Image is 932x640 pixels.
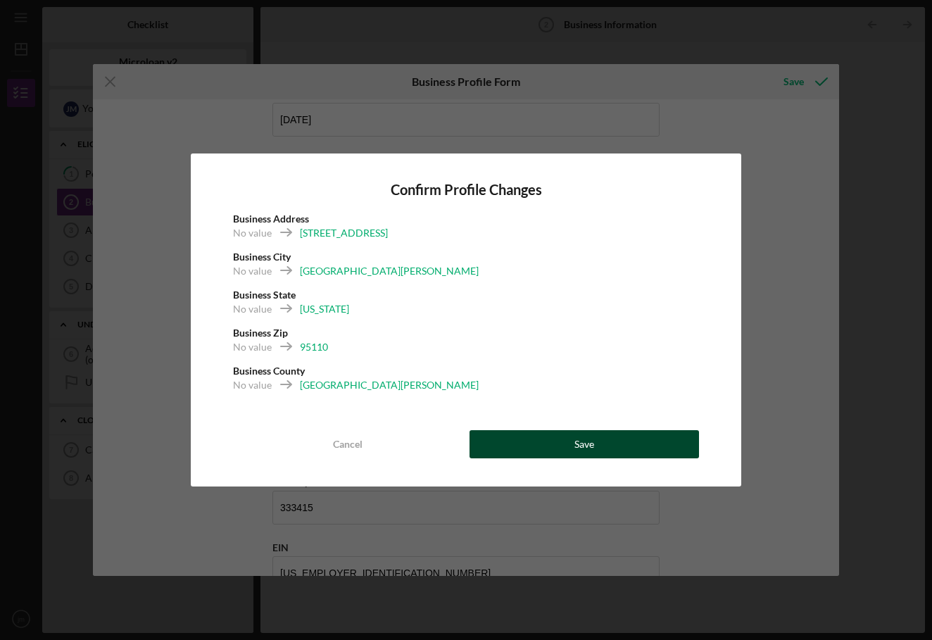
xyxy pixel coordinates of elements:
div: No value [233,378,272,392]
div: No value [233,264,272,278]
div: [US_STATE] [300,302,349,316]
h4: Confirm Profile Changes [233,182,699,198]
button: Save [470,430,699,458]
b: Business Zip [233,327,288,339]
div: [GEOGRAPHIC_DATA][PERSON_NAME] [300,264,479,278]
b: Business County [233,365,305,377]
div: Save [574,430,594,458]
b: Business Address [233,213,309,225]
div: No value [233,302,272,316]
div: [GEOGRAPHIC_DATA][PERSON_NAME] [300,378,479,392]
div: 95110 [300,340,328,354]
button: Cancel [233,430,462,458]
div: No value [233,226,272,240]
b: Business State [233,289,296,301]
div: Cancel [333,430,363,458]
div: [STREET_ADDRESS] [300,226,388,240]
b: Business City [233,251,291,263]
div: No value [233,340,272,354]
